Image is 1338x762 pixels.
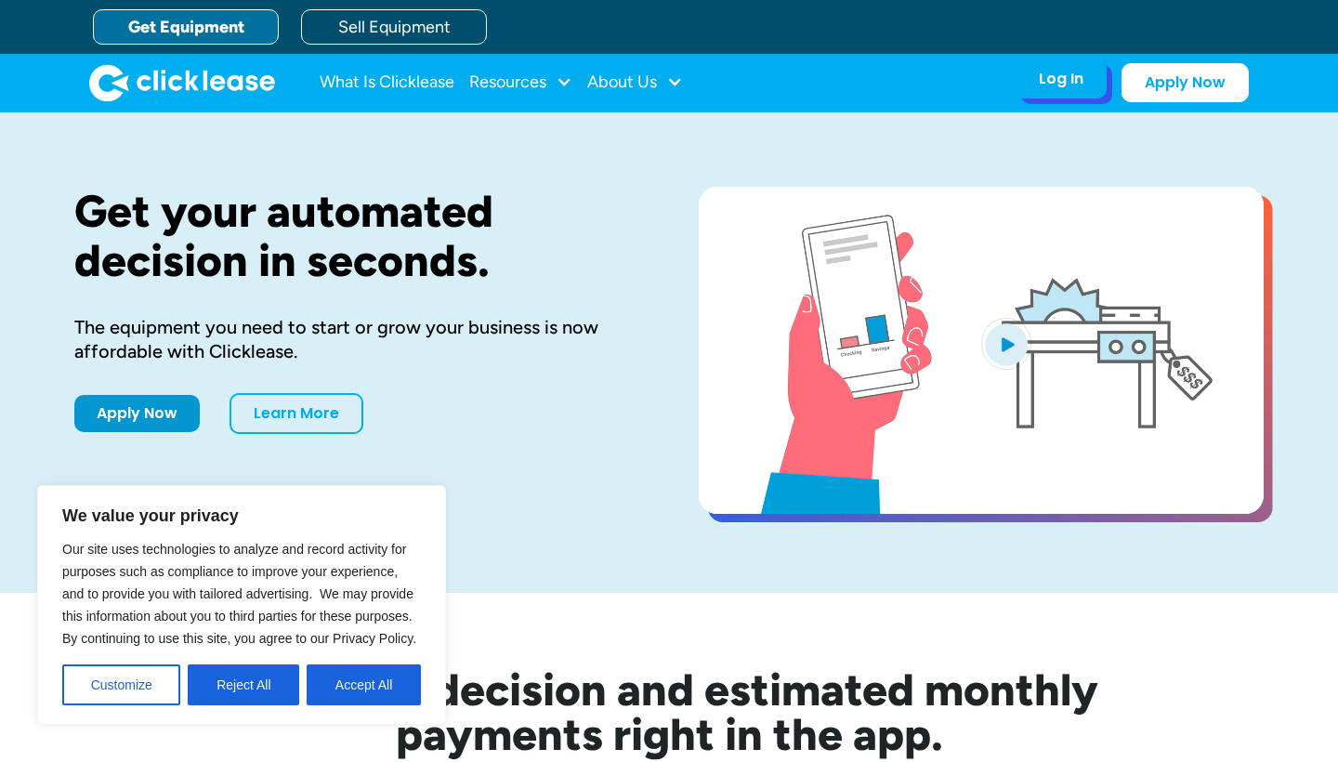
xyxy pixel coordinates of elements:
div: About Us [587,64,683,101]
div: Log In [1039,70,1083,88]
a: Learn More [230,393,363,434]
a: Get Equipment [93,9,279,45]
img: Clicklease logo [89,64,275,101]
h2: See your decision and estimated monthly payments right in the app. [149,667,1189,756]
button: Reject All [188,664,299,705]
a: Sell Equipment [301,9,487,45]
a: Apply Now [74,395,200,432]
a: What Is Clicklease [320,64,454,101]
p: We value your privacy [62,505,421,527]
a: Apply Now [1122,63,1249,102]
div: Resources [469,64,572,101]
a: home [89,64,275,101]
button: Accept All [307,664,421,705]
div: The equipment you need to start or grow your business is now affordable with Clicklease. [74,315,639,363]
a: open lightbox [699,187,1264,514]
button: Customize [62,664,180,705]
h1: Get your automated decision in seconds. [74,187,639,285]
span: Our site uses technologies to analyze and record activity for purposes such as compliance to impr... [62,542,416,646]
div: We value your privacy [37,485,446,725]
img: Blue play button logo on a light blue circular background [981,318,1031,370]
